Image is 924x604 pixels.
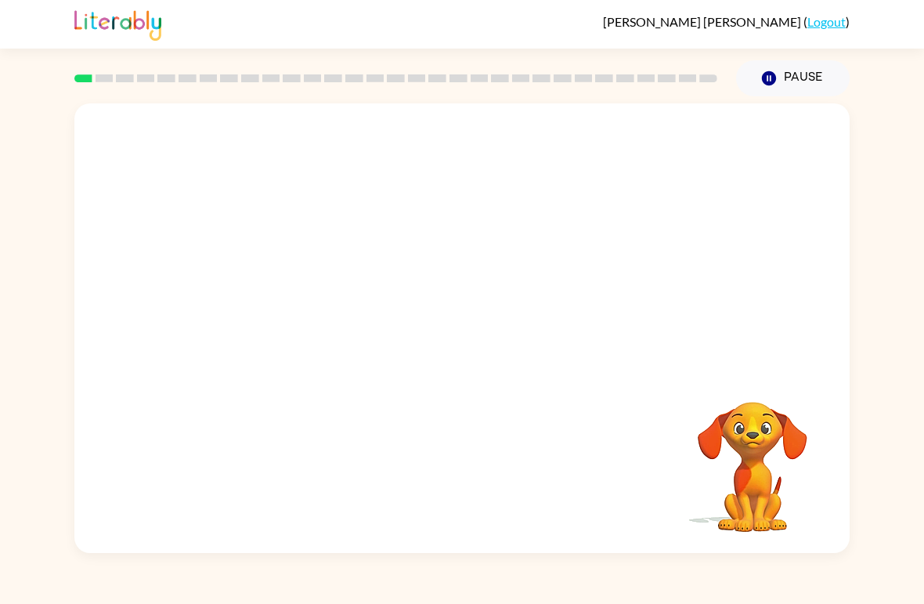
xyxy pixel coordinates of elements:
span: [PERSON_NAME] [PERSON_NAME] [603,14,803,29]
div: ( ) [603,14,850,29]
button: Pause [736,60,850,96]
img: Literably [74,6,161,41]
a: Logout [807,14,846,29]
video: Your browser must support playing .mp4 files to use Literably. Please try using another browser. [674,378,831,534]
